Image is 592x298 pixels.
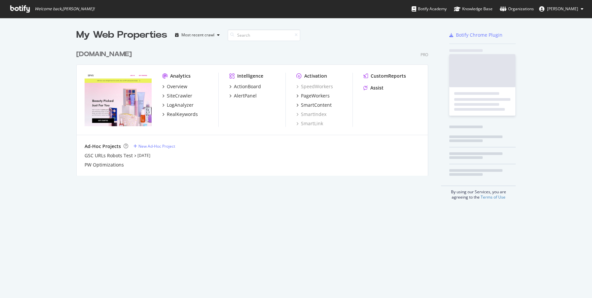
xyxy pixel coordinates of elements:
[371,73,406,79] div: CustomReports
[162,83,187,90] a: Overview
[76,50,134,59] a: [DOMAIN_NAME]
[454,6,493,12] div: Knowledge Base
[85,162,124,168] a: PW Optimizations
[137,153,150,158] a: [DATE]
[441,186,516,200] div: By using our Services, you are agreeing to the
[162,102,194,108] a: LogAnalyzer
[500,6,534,12] div: Organizations
[456,32,502,38] div: Botify Chrome Plugin
[412,6,447,12] div: Botify Academy
[35,6,94,12] span: Welcome back, [PERSON_NAME] !
[481,194,505,200] a: Terms of Use
[547,6,578,12] span: Nicolas Scalise
[229,93,257,99] a: AlertPanel
[85,73,152,126] img: ipsy.com
[167,102,194,108] div: LogAnalyzer
[296,83,333,90] a: SpeedWorkers
[237,73,263,79] div: Intelligence
[301,93,330,99] div: PageWorkers
[363,73,406,79] a: CustomReports
[133,143,175,149] a: New Ad-Hoc Project
[234,93,257,99] div: AlertPanel
[449,32,502,38] a: Botify Chrome Plugin
[228,29,300,41] input: Search
[167,83,187,90] div: Overview
[234,83,261,90] div: ActionBoard
[76,28,167,42] div: My Web Properties
[162,93,192,99] a: SiteCrawler
[167,93,192,99] div: SiteCrawler
[85,152,133,159] a: GSC URLs Robots Test
[229,83,261,90] a: ActionBoard
[534,4,589,14] button: [PERSON_NAME]
[181,33,214,37] div: Most recent crawl
[172,30,222,40] button: Most recent crawl
[170,73,191,79] div: Analytics
[296,120,323,127] a: SmartLink
[85,143,121,150] div: Ad-Hoc Projects
[363,85,384,91] a: Assist
[76,50,132,59] div: [DOMAIN_NAME]
[296,93,330,99] a: PageWorkers
[76,42,433,176] div: grid
[167,111,198,118] div: RealKeywords
[138,143,175,149] div: New Ad-Hoc Project
[296,102,332,108] a: SmartContent
[301,102,332,108] div: SmartContent
[304,73,327,79] div: Activation
[296,111,326,118] a: SmartIndex
[162,111,198,118] a: RealKeywords
[421,52,428,57] div: Pro
[370,85,384,91] div: Assist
